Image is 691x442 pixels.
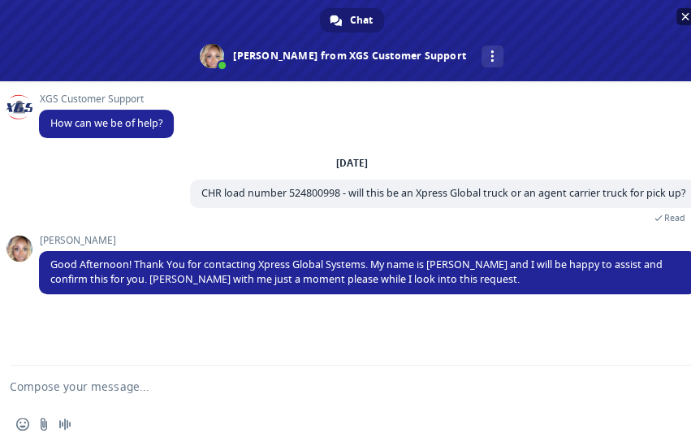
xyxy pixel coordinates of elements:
span: CHR load number 524800998 - will this be an Xpress Global truck or an agent carrier truck for pic... [201,186,685,200]
span: Good Afternoon! Thank You for contacting Xpress Global Systems. My name is [PERSON_NAME] and I wi... [50,258,663,286]
textarea: Compose your message... [10,366,654,406]
span: Contact by Phone [288,183,372,195]
div: [DATE] [336,158,368,168]
span: Insert an emoji [16,418,29,431]
a: Chat [320,8,384,32]
span: Phone number [270,68,339,80]
span: Contact by Email [288,161,368,173]
input: Contact by Email [274,160,284,171]
span: XGS Customer Support [39,93,174,105]
span: Last name [270,2,319,14]
span: Send a file [37,418,50,431]
span: Chat [350,8,373,32]
span: Contact Preference [270,135,361,147]
span: How can we be of help? [50,116,162,130]
span: Read [664,212,685,223]
input: Contact by Phone [274,182,284,193]
span: Audio message [58,418,71,431]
